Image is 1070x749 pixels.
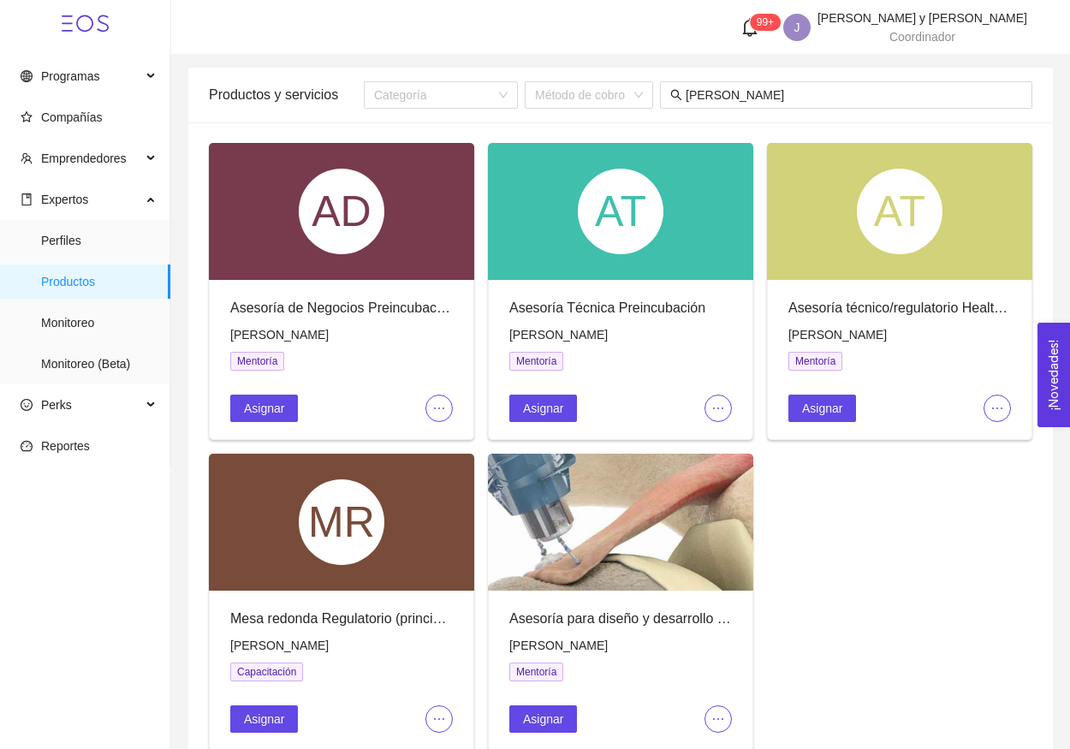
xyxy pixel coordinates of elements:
[984,395,1011,422] button: ellipsis
[230,639,329,652] span: [PERSON_NAME]
[509,639,608,652] span: [PERSON_NAME]
[41,347,157,381] span: Monitoreo (Beta)
[794,14,800,41] span: J
[21,70,33,82] span: global
[523,710,563,728] span: Asignar
[788,395,856,422] button: Asignar
[788,328,887,342] span: [PERSON_NAME]
[857,169,942,254] div: AT
[802,399,842,418] span: Asignar
[244,710,284,728] span: Asignar
[244,399,284,418] span: Asignar
[41,306,157,340] span: Monitoreo
[209,70,364,119] div: Productos y servicios
[230,395,298,422] button: Asignar
[41,193,88,206] span: Expertos
[41,223,157,258] span: Perfiles
[1037,323,1070,427] button: Open Feedback Widget
[41,398,72,412] span: Perks
[788,297,1011,318] div: Asesoría técnico/regulatorio Health Pioneers
[41,439,90,453] span: Reportes
[230,663,303,681] span: Capacitación
[509,705,577,733] button: Asignar
[41,265,157,299] span: Productos
[750,14,781,31] sup: 126
[21,440,33,452] span: dashboard
[41,152,127,165] span: Emprendedores
[509,297,732,318] div: Asesoría Técnica Preincubación
[230,705,298,733] button: Asignar
[705,401,731,415] span: ellipsis
[21,193,33,205] span: book
[704,705,732,733] button: ellipsis
[509,395,577,422] button: Asignar
[889,30,955,44] span: Coordinador
[425,395,453,422] button: ellipsis
[299,479,384,565] div: MR
[817,11,1027,25] span: [PERSON_NAME] y [PERSON_NAME]
[704,395,732,422] button: ellipsis
[41,69,99,83] span: Programas
[21,111,33,123] span: star
[740,18,759,37] span: bell
[230,328,329,342] span: [PERSON_NAME]
[705,712,731,726] span: ellipsis
[426,401,452,415] span: ellipsis
[230,608,453,629] div: Mesa redonda Regulatorio (principios regulatorios de dispositivos médicos) - Tec Lean Health
[425,705,453,733] button: ellipsis
[230,297,453,318] div: Asesoría de Negocios Preincubación
[21,152,33,164] span: team
[230,352,284,371] span: Mentoría
[788,352,842,371] span: Mentoría
[509,352,563,371] span: Mentoría
[41,110,103,124] span: Compañías
[984,401,1010,415] span: ellipsis
[299,169,384,254] div: AD
[426,712,452,726] span: ellipsis
[509,608,732,629] div: Asesoría para diseño y desarrollo de tecnologías médicas
[21,399,33,411] span: smile
[509,663,563,681] span: Mentoría
[686,86,1022,104] input: Buscar
[670,89,682,101] span: search
[523,399,563,418] span: Asignar
[509,328,608,342] span: [PERSON_NAME]
[578,169,663,254] div: AT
